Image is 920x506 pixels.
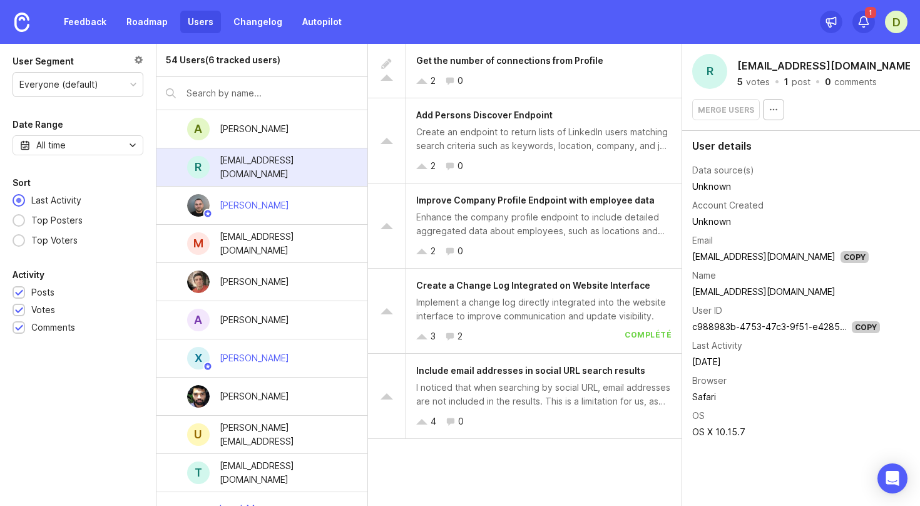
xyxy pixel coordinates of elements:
a: Include email addresses in social URL search resultsI noticed that when searching by social URL, ... [368,354,682,439]
div: [EMAIL_ADDRESS][DOMAIN_NAME] [220,153,347,181]
div: [EMAIL_ADDRESS][DOMAIN_NAME] [220,459,347,487]
div: · [814,78,821,86]
a: Get the number of connections from Profile20 [368,44,682,98]
div: 2 [431,74,436,88]
div: [PERSON_NAME] [220,351,289,365]
a: Autopilot [295,11,349,33]
a: Create a Change Log Integrated on Website InterfaceImplement a change log directly integrated int... [368,269,682,354]
div: User Segment [13,54,74,69]
div: Unknown [692,215,880,229]
div: OS [692,409,705,423]
span: Add Persons Discover Endpoint [416,110,553,120]
div: Enhance the company profile endpoint to include detailed aggregated data about employees, such as... [416,210,672,238]
div: 0 [457,244,463,258]
div: 0 [458,415,464,428]
div: votes [746,78,770,86]
div: 0 [825,78,831,86]
div: comments [834,78,877,86]
div: A [187,309,210,331]
div: 2 [457,329,463,343]
div: Account Created [692,199,764,212]
div: All time [36,138,66,152]
div: [PERSON_NAME][EMAIL_ADDRESS] [220,421,347,448]
div: post [792,78,810,86]
div: 0 [457,74,463,88]
div: Date Range [13,117,63,132]
div: · [774,78,780,86]
span: 1 [865,7,876,18]
div: r [692,54,727,89]
div: Everyone (default) [19,78,98,91]
button: D [885,11,907,33]
div: X [187,347,210,369]
div: Activity [13,267,44,282]
div: Open Intercom Messenger [877,463,907,493]
div: Copy [841,251,869,263]
img: member badge [203,362,212,371]
div: u [187,423,210,446]
img: member badge [203,209,212,219]
div: 5 [737,78,743,86]
a: Changelog [226,11,290,33]
div: Name [692,269,716,282]
div: Copy [852,321,880,333]
div: m [187,232,210,255]
div: complété [625,329,672,343]
div: Implement a change log directly integrated into the website interface to improve communication an... [416,296,672,323]
div: c988983b-4753-47c3-9f51-e4285946d69e [692,320,847,334]
div: Last Activity [692,339,742,353]
div: Create an endpoint to return lists of LinkedIn users matching search criteria such as keywords, l... [416,125,672,153]
a: Improve Company Profile Endpoint with employee dataEnhance the company profile endpoint to includ... [368,183,682,269]
div: 0 [457,159,463,173]
div: r [187,156,210,178]
div: 2 [431,159,436,173]
div: User details [692,141,910,151]
td: [EMAIL_ADDRESS][DOMAIN_NAME] [692,284,880,300]
div: I noticed that when searching by social URL, email addresses are not included in the results. Thi... [416,381,672,408]
div: [PERSON_NAME] [220,275,289,289]
div: Top Posters [25,214,89,227]
div: Top Voters [25,234,84,247]
div: [PERSON_NAME] [220,313,289,327]
div: Posts [31,286,54,299]
div: Data source(s) [692,163,754,177]
td: Safari [692,389,880,405]
div: 2 [431,244,436,258]
a: Feedback [56,11,114,33]
span: Create a Change Log Integrated on Website Interface [416,280,650,291]
a: [EMAIL_ADDRESS][DOMAIN_NAME] [692,251,836,262]
div: 4 [431,415,436,428]
div: [EMAIL_ADDRESS][DOMAIN_NAME] [220,230,347,257]
a: Add Persons Discover EndpointCreate an endpoint to return lists of LinkedIn users matching search... [368,98,682,183]
input: Search by name... [187,86,358,100]
img: Eduard [187,194,210,217]
h2: [EMAIL_ADDRESS][DOMAIN_NAME] [735,56,918,75]
div: [PERSON_NAME] [220,122,289,136]
div: 54 Users (6 tracked users) [166,53,280,67]
div: Comments [31,321,75,334]
div: Browser [692,374,727,388]
div: 3 [431,329,436,343]
svg: toggle icon [123,140,143,150]
img: vikash kumar [187,385,210,408]
td: Unknown [692,178,880,195]
span: Get the number of connections from Profile [416,55,603,66]
div: [PERSON_NAME] [220,199,289,212]
td: OS X 10.15.7 [692,424,880,440]
a: Roadmap [119,11,175,33]
div: Last Activity [25,194,88,207]
div: Sort [13,175,31,190]
div: 1 [784,78,789,86]
div: A [187,118,210,140]
div: Email [692,234,713,247]
span: Improve Company Profile Endpoint with employee data [416,195,655,205]
span: Include email addresses in social URL search results [416,365,645,376]
div: [PERSON_NAME] [220,390,289,403]
img: Ali Monam [187,271,210,293]
img: Canny Home [14,13,29,32]
div: t [187,462,210,484]
div: Votes [31,303,55,317]
div: User ID [692,304,722,318]
a: Users [180,11,221,33]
